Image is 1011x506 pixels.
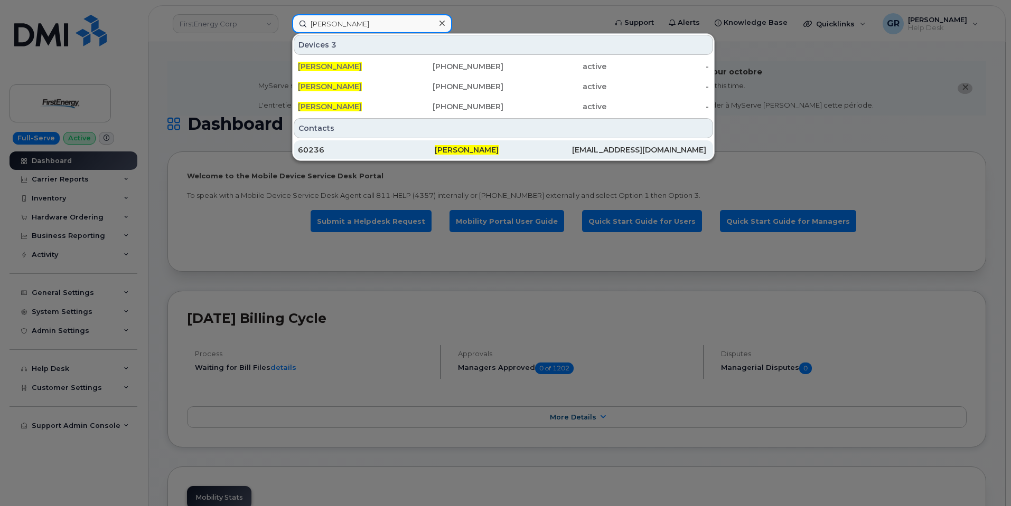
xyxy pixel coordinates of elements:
[294,35,713,55] div: Devices
[298,145,435,155] div: 60236
[503,81,606,92] div: active
[572,145,709,155] div: [EMAIL_ADDRESS][DOMAIN_NAME]
[503,61,606,72] div: active
[401,61,504,72] div: [PHONE_NUMBER]
[331,40,336,50] span: 3
[298,62,362,71] span: [PERSON_NAME]
[965,460,1003,498] iframe: Messenger Launcher
[294,118,713,138] div: Contacts
[435,145,499,155] span: [PERSON_NAME]
[294,97,713,116] a: [PERSON_NAME][PHONE_NUMBER]active-
[503,101,606,112] div: active
[294,77,713,96] a: [PERSON_NAME][PHONE_NUMBER]active-
[294,140,713,159] a: 60236[PERSON_NAME][EMAIL_ADDRESS][DOMAIN_NAME]
[401,81,504,92] div: [PHONE_NUMBER]
[298,102,362,111] span: [PERSON_NAME]
[294,57,713,76] a: [PERSON_NAME][PHONE_NUMBER]active-
[401,101,504,112] div: [PHONE_NUMBER]
[606,81,709,92] div: -
[606,101,709,112] div: -
[606,61,709,72] div: -
[298,82,362,91] span: [PERSON_NAME]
